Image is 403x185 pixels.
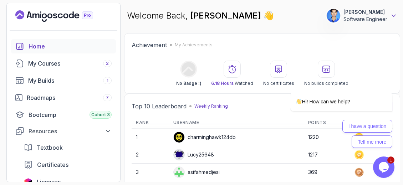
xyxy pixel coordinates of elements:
[106,95,109,101] span: 7
[211,81,234,86] span: 6.18 Hours
[132,41,167,49] h2: Achievement
[132,102,187,111] h2: Top 10 Leaderboard
[373,156,396,178] iframe: chat widget
[20,158,116,172] a: certificates
[304,164,350,181] td: 369
[29,127,112,135] div: Resources
[132,129,169,146] td: 1
[174,132,184,143] img: user profile image
[29,42,112,51] div: Home
[211,81,253,86] p: Watched
[304,146,350,164] td: 1217
[37,160,68,169] span: Certificates
[263,10,274,21] span: 👋
[173,132,236,143] div: charminghawk124db
[173,149,214,160] div: Lucy25648
[11,91,116,105] a: roadmaps
[267,28,396,153] iframe: chat widget
[327,9,340,22] img: user profile image
[132,146,169,164] td: 2
[174,167,184,178] img: user profile image
[132,164,169,181] td: 3
[37,143,63,152] span: Textbook
[106,61,109,66] span: 2
[28,76,112,85] div: My Builds
[174,149,184,160] img: default monster avatar
[263,81,294,86] p: No certificates
[11,125,116,138] button: Resources
[175,42,213,48] p: My Achievements
[127,10,274,21] p: Welcome Back,
[190,10,263,21] span: [PERSON_NAME]
[326,9,397,23] button: user profile image[PERSON_NAME]Software Engineer
[20,140,116,155] a: textbook
[169,117,304,129] th: Username
[11,39,116,53] a: home
[176,81,201,86] p: No Badge :(
[91,112,110,118] span: Cohort 3
[11,56,116,71] a: courses
[107,78,108,83] span: 1
[28,59,112,68] div: My Courses
[11,73,116,88] a: builds
[194,103,228,109] p: Weekly Ranking
[27,93,112,102] div: Roadmaps
[29,111,112,119] div: Bootcamp
[132,117,169,129] th: Rank
[173,166,220,178] div: asifahmedjesi
[343,9,387,16] p: [PERSON_NAME]
[11,108,116,122] a: bootcamp
[15,10,109,22] a: Landing page
[343,16,387,23] p: Software Engineer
